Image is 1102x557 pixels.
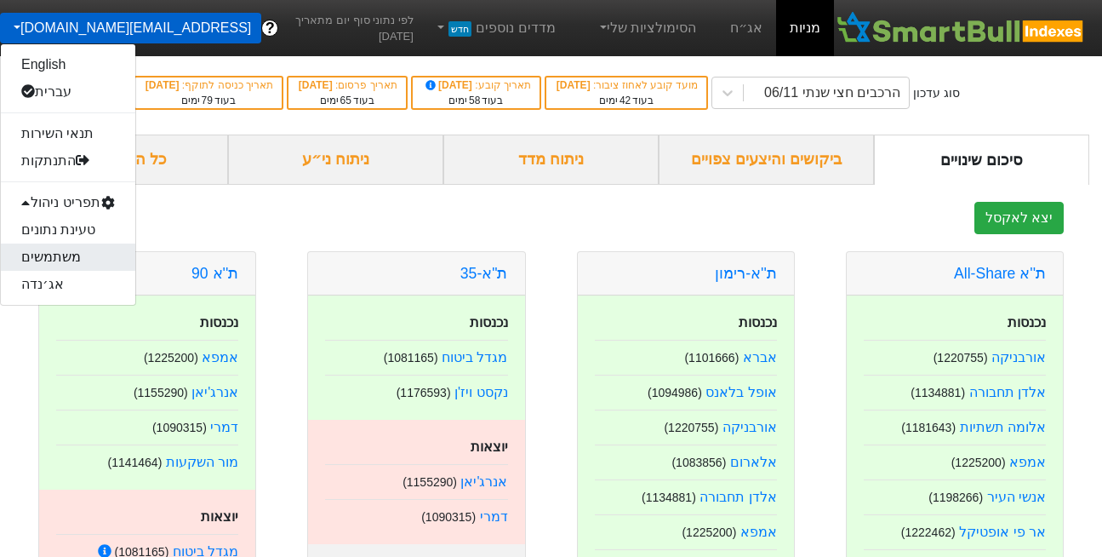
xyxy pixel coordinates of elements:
[974,202,1064,234] button: יצא לאקסל
[671,456,726,469] small: ( 1083856 )
[911,386,965,399] small: ( 1134881 )
[934,351,988,365] small: ( 1220755 )
[928,491,983,504] small: ( 1198266 )
[427,11,562,45] a: מדדים נוספיםחדש
[901,525,956,539] small: ( 1222462 )
[557,79,593,91] span: [DATE]
[664,421,718,434] small: ( 1220755 )
[471,439,508,454] strong: יוצאות
[454,385,508,399] a: נקסט ויז'ן
[1,51,135,78] a: English
[705,385,776,399] a: אופל בלאנס
[443,135,659,185] div: ניתוח מדד
[555,78,698,93] div: מועד קובע לאחוז ציבור :
[460,265,508,282] a: ת"א-35
[448,21,471,37] span: חדש
[699,490,776,504] a: אלדן תחבורה
[266,17,275,40] span: ?
[1,78,135,106] a: עברית
[403,475,457,489] small: ( 1155290 )
[421,510,476,524] small: ( 1090315 )
[470,315,508,330] strong: נכנסות
[144,351,198,365] small: ( 1225200 )
[202,350,238,365] a: אמפא
[423,79,476,91] span: [DATE]
[764,83,900,103] div: הרכבים חצי שנתי 06/11
[590,11,704,45] a: הסימולציות שלי
[421,78,531,93] div: תאריך קובע :
[730,455,777,469] a: אלארום
[1,147,135,175] a: התנתקות
[421,93,531,108] div: בעוד ימים
[1008,315,1046,330] strong: נכנסות
[228,135,443,185] div: ניתוח ני״ע
[682,525,736,539] small: ( 1225200 )
[144,78,273,93] div: תאריך כניסה לתוקף :
[480,509,508,524] a: דמרי
[1009,455,1046,469] a: אמפא
[191,385,238,399] a: אנרג'יאן
[152,421,207,434] small: ( 1090315 )
[397,386,451,399] small: ( 1176593 )
[987,490,1046,504] a: אנשי העיר
[134,386,188,399] small: ( 1155290 )
[166,455,238,469] a: מור השקעות
[620,95,631,106] span: 42
[722,420,777,434] a: אורבניקה
[299,79,335,91] span: [DATE]
[297,93,397,108] div: בעוד ימים
[659,135,874,185] div: ביקושים והיצעים צפויים
[739,315,777,330] strong: נכנסות
[913,84,960,102] div: סוג עדכון
[384,351,438,365] small: ( 1081165 )
[1,120,135,147] a: תנאי השירות
[960,420,1046,434] a: אלומה תשתיות
[297,78,397,93] div: תאריך פרסום :
[715,265,777,282] a: ת''א-רימון
[684,351,739,365] small: ( 1101666 )
[107,456,162,469] small: ( 1141464 )
[740,525,777,539] a: אמפא
[648,386,702,399] small: ( 1094986 )
[340,95,351,106] span: 65
[901,421,956,434] small: ( 1181643 )
[469,95,480,106] span: 58
[874,135,1089,185] div: סיכום שינויים
[202,95,213,106] span: 79
[442,350,507,365] a: מגדל ביטוח
[959,525,1046,539] a: אר פי אופטיקל
[200,315,238,330] strong: נכנסות
[743,350,777,365] a: אברא
[1,189,135,216] div: תפריט ניהול
[951,456,1006,469] small: ( 1225200 )
[1,244,135,271] a: משתמשים
[146,79,182,91] span: [DATE]
[210,420,238,434] a: דמרי
[1,271,135,298] a: אג׳נדה
[1,216,135,244] a: טעינת נתונים
[642,491,696,504] small: ( 1134881 )
[288,12,414,45] span: לפי נתוני סוף יום מתאריך [DATE]
[555,93,698,108] div: בעוד ימים
[954,265,1046,282] a: ת''א All-Share
[969,385,1046,399] a: אלדן תחבורה
[991,350,1046,365] a: אורבניקה
[144,93,273,108] div: בעוד ימים
[460,474,507,489] a: אנרג'יאן
[191,265,238,282] a: ת''א 90
[201,509,238,524] strong: יוצאות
